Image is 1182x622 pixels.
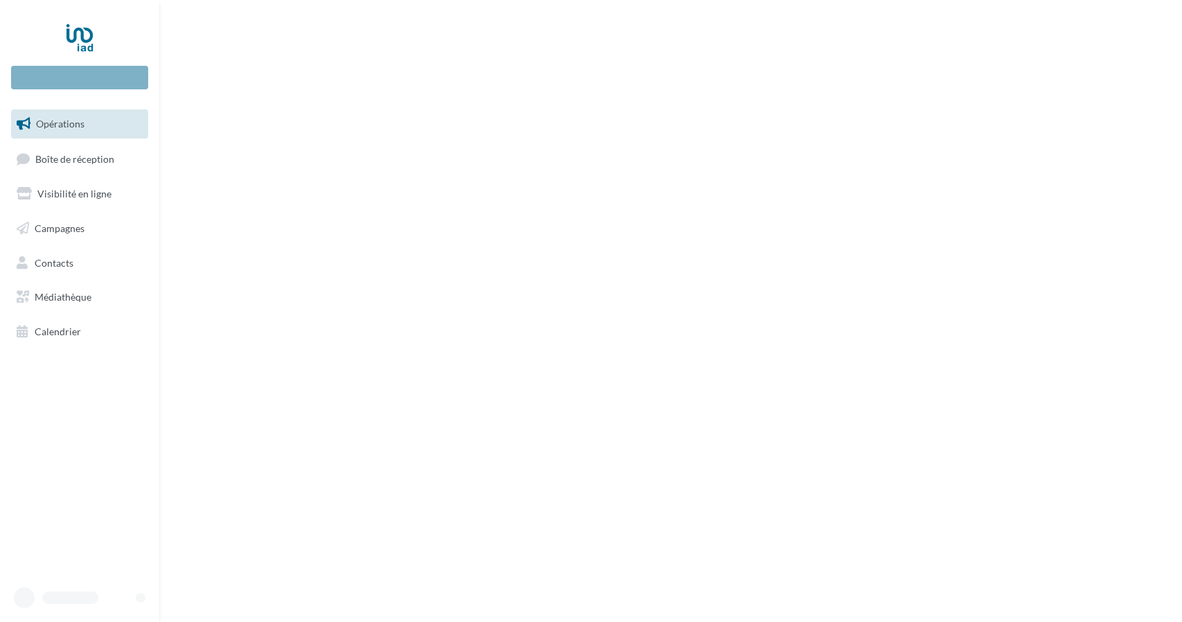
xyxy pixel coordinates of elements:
[8,214,151,243] a: Campagnes
[36,118,84,130] span: Opérations
[11,66,148,89] div: Nouvelle campagne
[8,249,151,278] a: Contacts
[35,222,84,234] span: Campagnes
[8,144,151,174] a: Boîte de réception
[8,283,151,312] a: Médiathèque
[37,188,111,199] span: Visibilité en ligne
[35,152,114,164] span: Boîte de réception
[35,256,73,268] span: Contacts
[8,317,151,346] a: Calendrier
[35,326,81,337] span: Calendrier
[8,109,151,139] a: Opérations
[35,291,91,303] span: Médiathèque
[8,179,151,208] a: Visibilité en ligne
